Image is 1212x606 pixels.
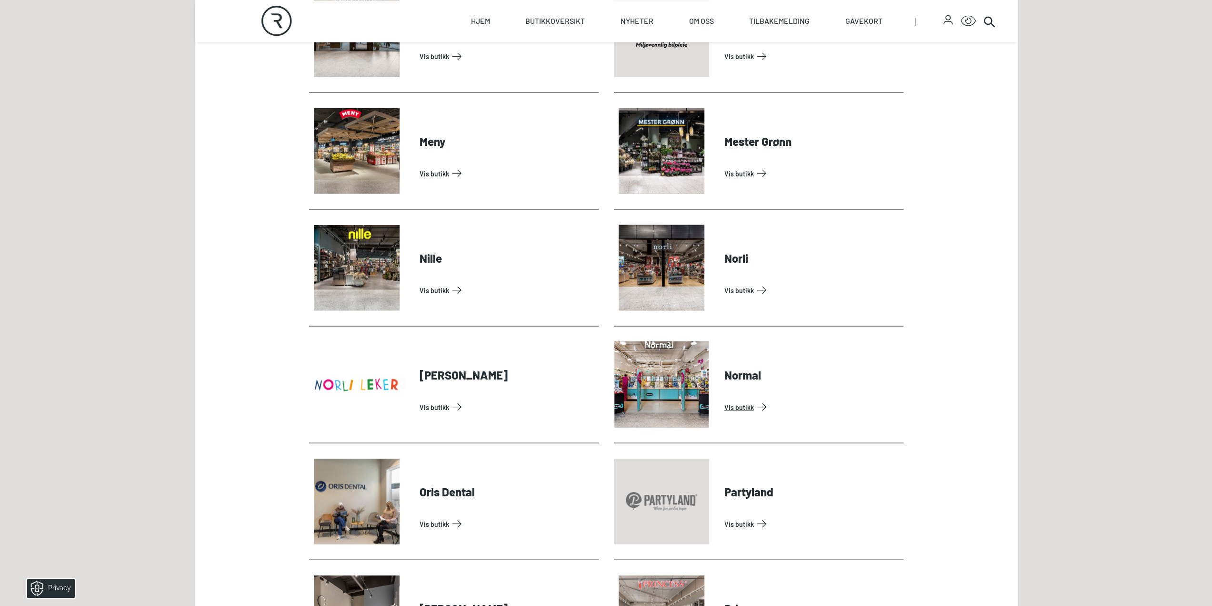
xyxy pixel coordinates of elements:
a: Vis Butikk: Oris Dental [420,516,595,531]
a: Vis Butikk: Partyland [724,516,900,531]
a: Vis Butikk: Norli [724,282,900,298]
a: Vis Butikk: Meny [420,165,595,181]
a: Vis Butikk: Nille [420,282,595,298]
a: Vis Butikk: Mester Grønn [724,165,900,181]
button: Open Accessibility Menu [961,13,976,29]
a: Vis Butikk: Krogsveen [420,49,595,64]
a: Vis Butikk: Lemon Wax [724,49,900,64]
a: Vis Butikk: Norli Leker [420,399,595,414]
iframe: Manage Preferences [10,575,87,601]
a: Vis Butikk: Normal [724,399,900,414]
